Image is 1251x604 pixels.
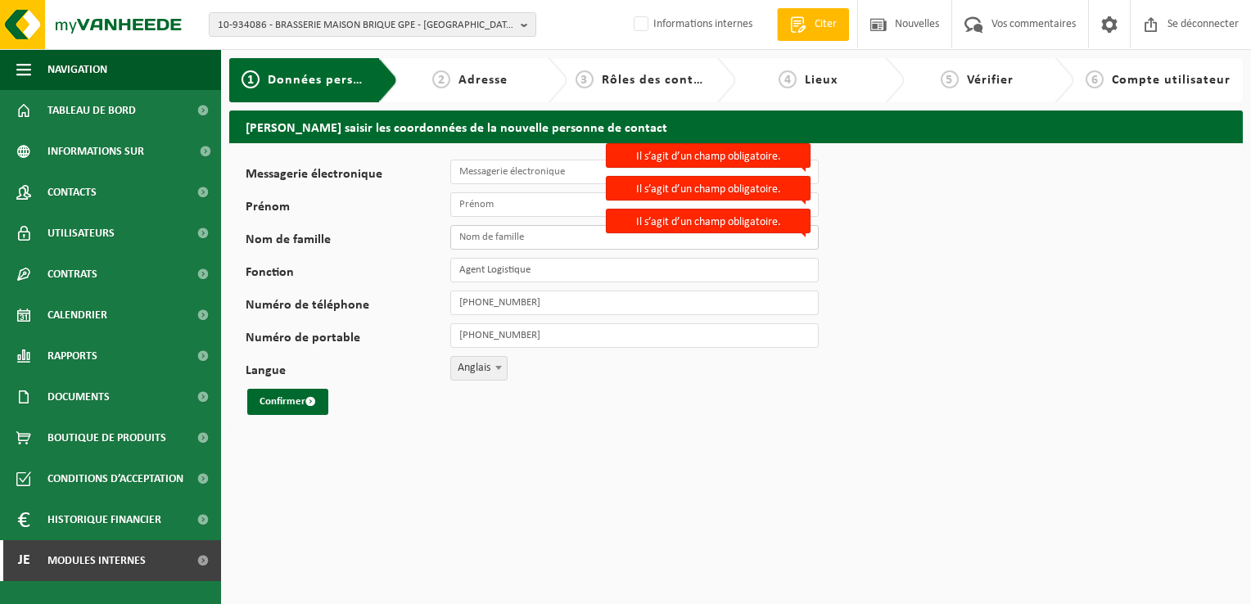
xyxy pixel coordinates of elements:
[606,176,811,201] label: Il s’agit d’un champ obligatoire.
[458,74,508,87] span: Adresse
[47,172,97,213] span: Contacts
[47,540,146,581] span: Modules internes
[450,291,819,315] input: Numéro de téléphone
[47,295,107,336] span: Calendrier
[450,192,819,217] input: Prénom
[941,70,959,88] span: 5
[246,364,450,381] label: Langue
[602,74,719,87] span: Rôles des contacts
[47,458,183,499] span: Conditions d’acceptation
[450,258,819,282] input: Fonction
[450,225,819,250] input: Nom de famille
[967,74,1014,87] span: Vérifier
[246,201,450,217] label: Prénom
[247,389,328,415] button: Confirmer
[246,331,450,348] label: Numéro de portable
[47,336,97,376] span: Rapports
[229,110,1243,142] h2: [PERSON_NAME] saisir les coordonnées de la nouvelle personne de contact
[606,209,811,233] label: Il s’agit d’un champ obligatoire.
[209,12,536,37] button: 10-934086 - BRASSERIE MAISON BRIQUE GPE - [GEOGRAPHIC_DATA]
[451,357,507,380] span: English
[606,143,811,168] label: Il s’agit d’un champ obligatoire.
[16,540,31,581] span: Je
[47,131,189,172] span: Informations sur l’entreprise
[777,8,849,41] a: Citer
[268,74,406,87] span: Données personnelles
[246,266,450,282] label: Fonction
[47,90,136,131] span: Tableau de bord
[576,70,594,88] span: 3
[630,12,752,37] label: Informations internes
[1112,74,1231,87] span: Compte utilisateur
[260,396,305,407] font: Confirmer
[246,168,450,184] label: Messagerie électronique
[218,13,514,38] span: 10-934086 - BRASSERIE MAISON BRIQUE GPE - [GEOGRAPHIC_DATA]
[432,70,450,88] span: 2
[47,213,115,254] span: Utilisateurs
[47,499,161,540] span: Historique financier
[811,16,841,33] span: Citer
[246,299,450,315] label: Numéro de téléphone
[1086,70,1104,88] span: 6
[47,254,97,295] span: Contrats
[47,417,166,458] span: Boutique de produits
[805,74,838,87] span: Lieux
[779,70,797,88] span: 4
[242,70,260,88] span: 1
[450,356,508,381] span: English
[246,233,450,250] label: Nom de famille
[450,323,819,348] input: Numéro de portable
[450,160,819,184] input: Messagerie électronique
[47,376,110,417] span: Documents
[47,49,107,90] span: Navigation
